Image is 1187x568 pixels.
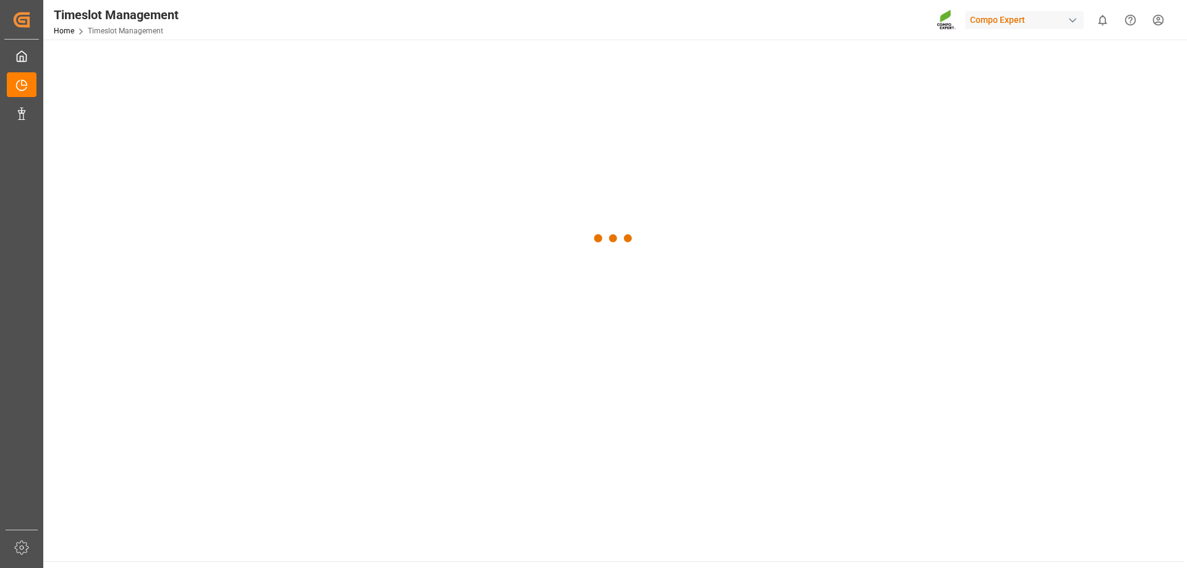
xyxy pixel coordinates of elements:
[54,6,179,24] div: Timeslot Management
[965,11,1084,29] div: Compo Expert
[937,9,956,31] img: Screenshot%202023-09-29%20at%2010.02.21.png_1712312052.png
[54,27,74,35] a: Home
[965,8,1089,32] button: Compo Expert
[1117,6,1144,34] button: Help Center
[1089,6,1117,34] button: show 0 new notifications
